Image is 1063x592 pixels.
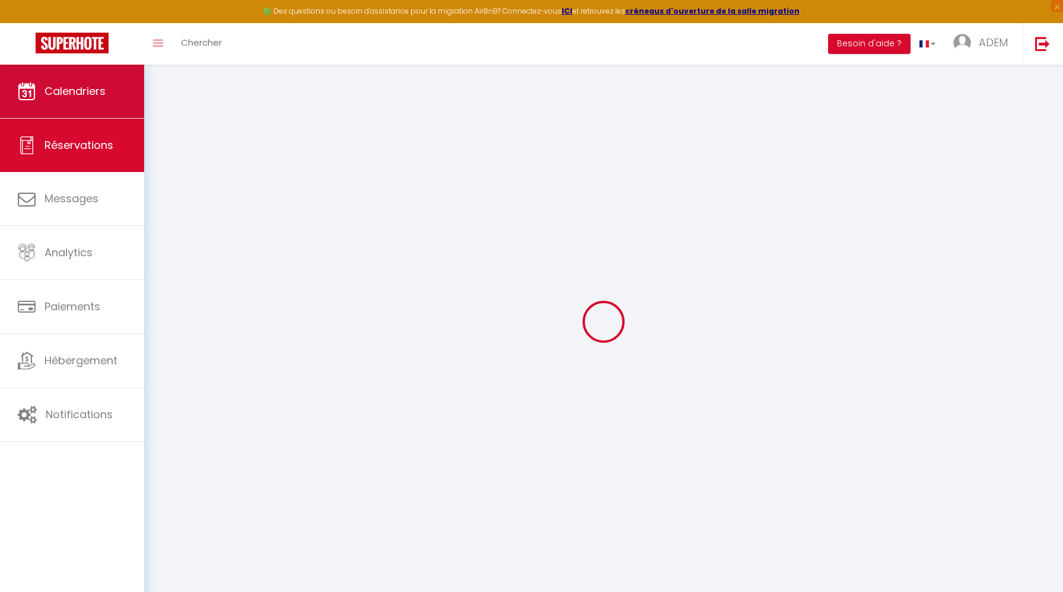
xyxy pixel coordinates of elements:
span: Chercher [181,36,222,49]
span: Notifications [46,407,113,422]
img: logout [1035,36,1050,51]
span: Hébergement [44,353,117,368]
span: Paiements [44,299,100,314]
button: Ouvrir le widget de chat LiveChat [9,5,45,40]
img: Super Booking [36,33,109,53]
a: ICI [562,6,572,16]
span: ADEM [979,35,1008,50]
img: ... [953,34,971,52]
span: Calendriers [44,84,106,98]
a: créneaux d'ouverture de la salle migration [625,6,800,16]
a: ... ADEM [944,23,1023,65]
span: Messages [44,191,98,206]
span: Réservations [44,138,113,152]
a: Chercher [172,23,231,65]
span: Analytics [44,245,93,260]
button: Besoin d'aide ? [828,34,911,54]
